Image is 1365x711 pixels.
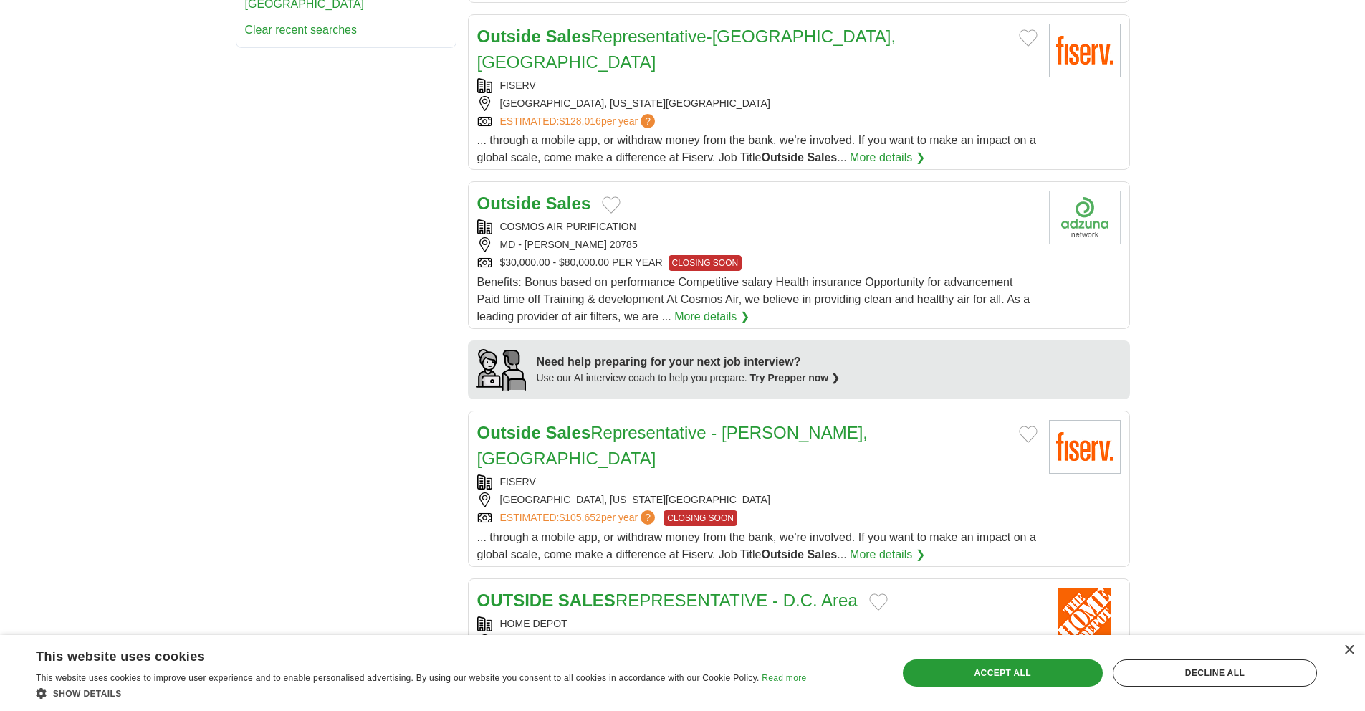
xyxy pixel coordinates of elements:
[559,512,600,523] span: $105,652
[477,492,1038,507] div: [GEOGRAPHIC_DATA], [US_STATE][GEOGRAPHIC_DATA]
[602,196,621,214] button: Add to favorite jobs
[674,308,749,325] a: More details ❯
[500,114,658,129] a: ESTIMATED:$128,016per year?
[500,476,536,487] a: FISERV
[1019,426,1038,443] button: Add to favorite jobs
[850,149,925,166] a: More details ❯
[477,591,554,610] strong: OUTSIDE
[761,151,804,163] strong: Outside
[36,673,760,683] span: This website uses cookies to improve user experience and to enable personalised advertising. By u...
[245,24,358,36] a: Clear recent searches
[36,644,770,665] div: This website uses cookies
[1049,588,1121,641] img: Home Depot logo
[762,673,806,683] a: Read more, opens a new window
[537,371,840,386] div: Use our AI interview coach to help you prepare.
[500,510,658,526] a: ESTIMATED:$105,652per year?
[750,372,840,383] a: Try Prepper now ❯
[1049,24,1121,77] img: Fiserv logo
[477,27,541,46] strong: Outside
[1049,191,1121,244] img: Company logo
[477,531,1036,560] span: ... through a mobile app, or withdraw money from the bank, we're involved. If you want to make an...
[477,194,591,213] a: Outside Sales
[477,27,896,72] a: Outside SalesRepresentative-[GEOGRAPHIC_DATA], [GEOGRAPHIC_DATA]
[546,27,591,46] strong: Sales
[1113,659,1317,687] div: Decline all
[669,255,742,271] span: CLOSING SOON
[477,423,868,468] a: Outside SalesRepresentative - [PERSON_NAME], [GEOGRAPHIC_DATA]
[641,510,655,525] span: ?
[807,151,837,163] strong: Sales
[1049,420,1121,474] img: Fiserv logo
[869,593,888,611] button: Add to favorite jobs
[477,237,1038,252] div: MD - [PERSON_NAME] 20785
[850,546,925,563] a: More details ❯
[500,80,536,91] a: FISERV
[477,255,1038,271] div: $30,000.00 - $80,000.00 PER YEAR
[761,548,804,560] strong: Outside
[807,548,837,560] strong: Sales
[477,194,541,213] strong: Outside
[558,591,616,610] strong: SALES
[53,689,122,699] span: Show details
[477,634,1038,649] div: [US_STATE], [US_STATE], 20080
[477,276,1030,323] span: Benefits: Bonus based on performance Competitive salary Health insurance Opportunity for advancem...
[500,618,567,629] a: HOME DEPOT
[477,423,541,442] strong: Outside
[477,134,1036,163] span: ... through a mobile app, or withdraw money from the bank, we're involved. If you want to make an...
[477,591,858,610] a: OUTSIDE SALESREPRESENTATIVE - D.C. Area
[546,423,591,442] strong: Sales
[546,194,591,213] strong: Sales
[537,353,840,371] div: Need help preparing for your next job interview?
[36,686,806,700] div: Show details
[1344,645,1354,656] div: Close
[641,114,655,128] span: ?
[1019,29,1038,47] button: Add to favorite jobs
[477,219,1038,234] div: COSMOS AIR PURIFICATION
[664,510,737,526] span: CLOSING SOON
[903,659,1103,687] div: Accept all
[477,96,1038,111] div: [GEOGRAPHIC_DATA], [US_STATE][GEOGRAPHIC_DATA]
[559,115,600,127] span: $128,016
